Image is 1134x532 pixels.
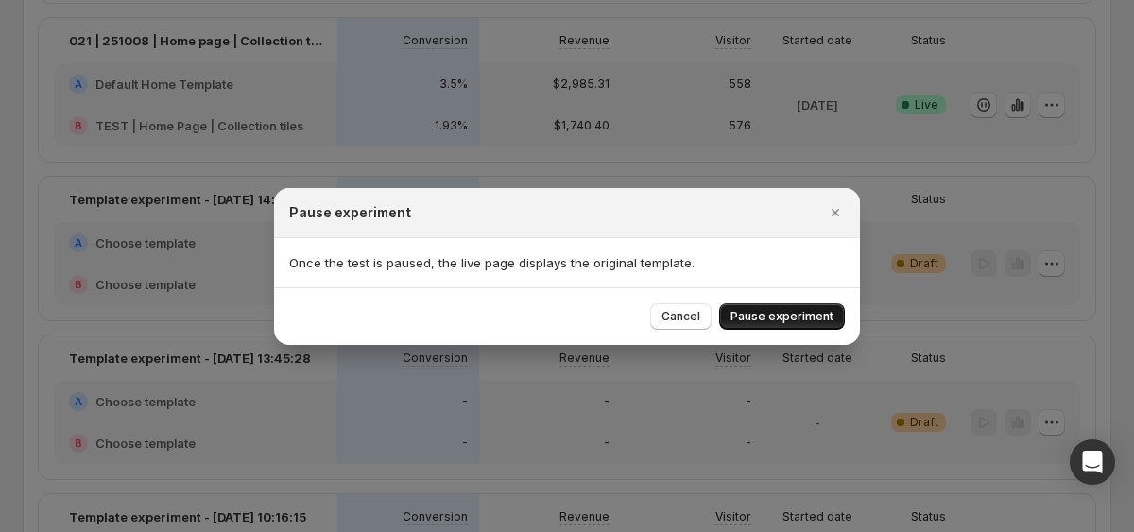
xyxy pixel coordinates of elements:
h2: Pause experiment [289,203,411,222]
span: Pause experiment [730,309,833,324]
button: Pause experiment [719,303,845,330]
p: Once the test is paused, the live page displays the original template. [289,253,845,272]
div: Open Intercom Messenger [1070,439,1115,485]
button: Cancel [650,303,712,330]
span: Cancel [661,309,700,324]
button: Close [822,199,849,226]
